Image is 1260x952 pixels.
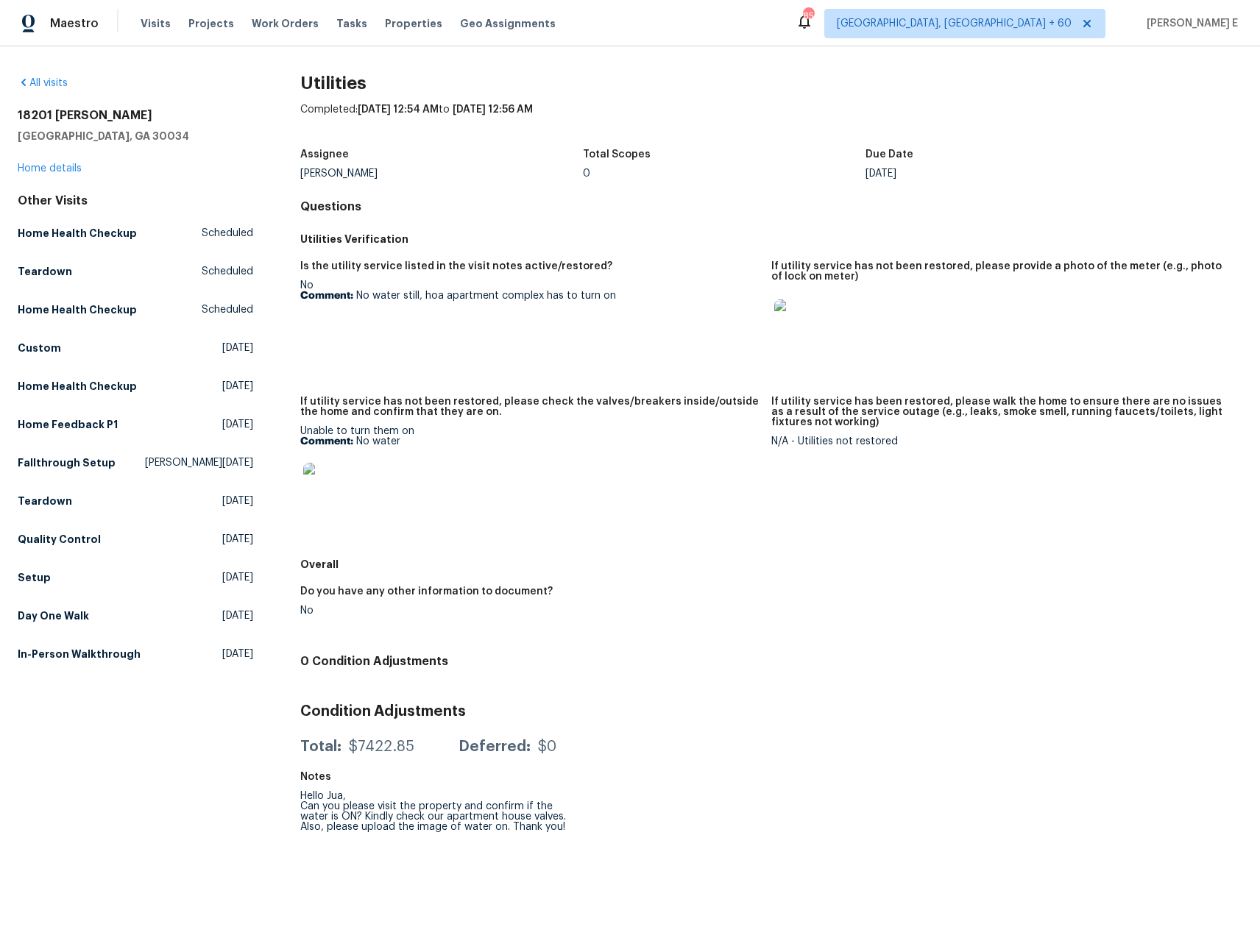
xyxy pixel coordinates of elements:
a: TeardownScheduled [18,258,253,285]
a: Home Health CheckupScheduled [18,296,253,323]
h5: Home Health Checkup [18,226,137,241]
span: [DATE] [222,608,253,623]
p: No water still, hoa apartment complex has to turn on [300,291,760,301]
h5: If utility service has been restored, please walk the home to ensure there are no issues as a res... [771,397,1231,427]
h5: Custom [18,341,61,355]
div: $7422.85 [349,739,414,754]
h5: Home Health Checkup [18,379,137,394]
h5: Is the utility service listed in the visit notes active/restored? [300,261,612,271]
span: Scheduled [202,264,253,279]
h3: Condition Adjustments [300,704,1242,719]
span: [DATE] 12:54 AM [358,104,439,115]
h4: 0 Condition Adjustments [300,654,1242,669]
span: Visits [141,16,171,31]
h5: [GEOGRAPHIC_DATA], GA 30034 [18,129,253,143]
h5: If utility service has not been restored, please check the valves/breakers inside/outside the hom... [300,397,760,417]
h2: 18201 [PERSON_NAME] [18,108,253,123]
span: Geo Assignments [460,16,556,31]
span: [DATE] [222,341,253,355]
h5: If utility service has not been restored, please provide a photo of the meter (e.g., photo of loc... [771,261,1231,282]
span: [DATE] [222,494,253,508]
a: Setup[DATE] [18,564,253,591]
span: Projects [188,16,234,31]
a: Custom[DATE] [18,335,253,361]
span: [GEOGRAPHIC_DATA], [GEOGRAPHIC_DATA] + 60 [837,16,1072,31]
div: Total: [300,739,341,754]
h5: Due Date [866,149,913,160]
div: 0 [583,168,866,179]
div: Hello Jua, Can you please visit the property and confirm if the water is ON? Kindly check our apa... [300,791,583,832]
span: [DATE] [222,647,253,661]
a: Home Feedback P1[DATE] [18,411,253,438]
span: [DATE] [222,532,253,547]
a: Fallthrough Setup[PERSON_NAME][DATE] [18,450,253,476]
div: No [300,280,760,301]
span: [DATE] [222,570,253,585]
h5: Total Scopes [583,149,651,160]
h4: Questions [300,199,1242,214]
h5: Home Feedback P1 [18,417,118,432]
h5: Setup [18,570,51,585]
h5: In-Person Walkthrough [18,647,141,661]
h5: Overall [300,557,1242,572]
p: No water [300,436,760,447]
a: Quality Control[DATE] [18,526,253,553]
h5: Notes [300,772,331,782]
a: Home Health Checkup[DATE] [18,373,253,399]
a: All visits [18,78,68,88]
span: [DATE] 12:56 AM [453,104,533,115]
h5: Utilities Verification [300,232,1242,246]
h5: Fallthrough Setup [18,455,116,470]
div: [PERSON_NAME] [300,168,583,179]
div: N/A - Utilities not restored [771,436,1231,447]
a: Day One Walk[DATE] [18,603,253,629]
span: [PERSON_NAME] E [1141,16,1238,31]
div: Unable to turn them on [300,426,760,519]
a: In-Person Walkthrough[DATE] [18,641,253,667]
div: $0 [538,739,556,754]
span: Work Orders [252,16,319,31]
span: Scheduled [202,226,253,241]
a: Home Health CheckupScheduled [18,220,253,246]
h5: Home Health Checkup [18,302,137,317]
span: [PERSON_NAME][DATE] [145,455,253,470]
div: Completed: to [300,102,1242,141]
span: [DATE] [222,379,253,394]
h5: Quality Control [18,532,101,547]
div: 851 [803,9,813,24]
span: Tasks [336,18,367,29]
span: Maestro [50,16,99,31]
a: Home details [18,163,82,174]
span: Properties [385,16,442,31]
h5: Assignee [300,149,349,160]
span: Scheduled [202,302,253,317]
a: Teardown[DATE] [18,488,253,514]
span: [DATE] [222,417,253,432]
h5: Teardown [18,494,72,508]
h5: Do you have any other information to document? [300,586,553,597]
h2: Utilities [300,76,1242,90]
div: [DATE] [866,168,1148,179]
div: No [300,605,760,616]
div: Other Visits [18,193,253,208]
b: Comment: [300,291,353,301]
h5: Teardown [18,264,72,279]
b: Comment: [300,436,353,447]
h5: Day One Walk [18,608,89,623]
div: Deferred: [459,739,531,754]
